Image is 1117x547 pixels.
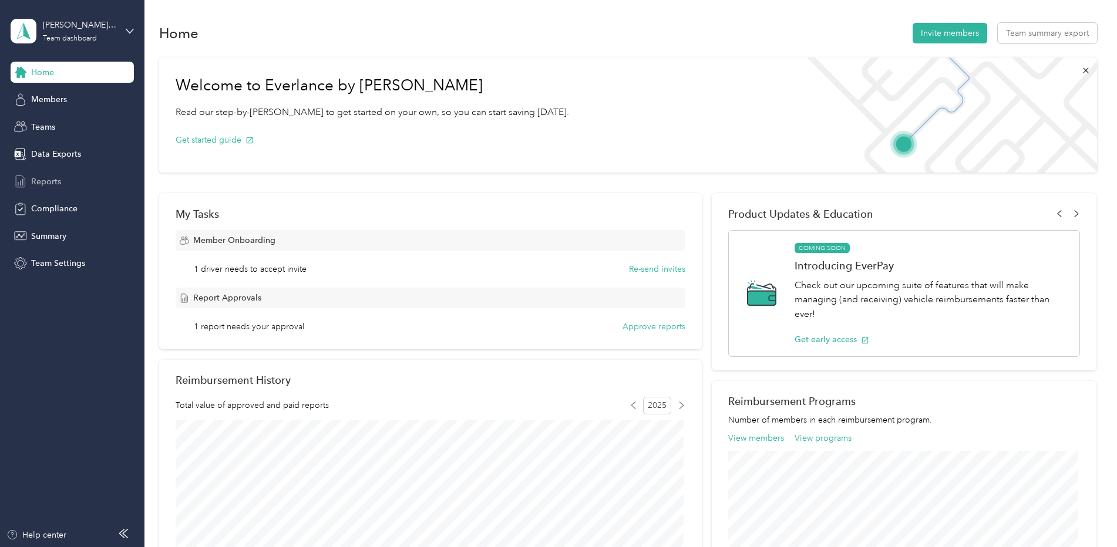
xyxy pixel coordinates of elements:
span: Compliance [31,202,78,215]
span: Home [31,66,54,79]
span: Product Updates & Education [728,208,873,220]
p: Number of members in each reimbursement program. [728,414,1080,426]
button: View members [728,432,784,444]
span: Members [31,93,67,106]
span: Teams [31,121,55,133]
button: Invite members [913,23,987,43]
h1: Introducing EverPay [795,259,1067,272]
h2: Reimbursement Programs [728,395,1080,407]
div: [PERSON_NAME][EMAIL_ADDRESS][PERSON_NAME][DOMAIN_NAME] [43,19,116,31]
span: COMING SOON [795,243,850,254]
button: View programs [795,432,852,444]
button: Get started guide [176,134,254,146]
button: Approve reports [623,320,685,333]
h1: Welcome to Everlance by [PERSON_NAME] [176,76,569,95]
h1: Home [159,27,198,39]
span: 1 driver needs to accept invite [194,263,307,275]
div: Team dashboard [43,35,97,42]
h2: Reimbursement History [176,374,291,386]
iframe: Everlance-gr Chat Button Frame [1051,481,1117,547]
span: Team Settings [31,257,85,269]
button: Re-send invites [629,263,685,275]
span: 1 report needs your approval [194,320,304,333]
span: 2025 [643,397,671,414]
span: Reports [31,175,61,188]
button: Get early access [795,333,869,346]
img: Welcome to everlance [795,58,1096,173]
span: Total value of approved and paid reports [176,399,329,411]
span: Data Exports [31,148,81,160]
p: Check out our upcoming suite of features that will make managing (and receiving) vehicle reimburs... [795,278,1067,322]
div: My Tasks [176,208,685,220]
span: Member Onboarding [193,234,275,247]
p: Read our step-by-[PERSON_NAME] to get started on your own, so you can start saving [DATE]. [176,105,569,120]
span: Summary [31,230,66,242]
button: Help center [6,529,66,541]
span: Report Approvals [193,292,261,304]
button: Team summary export [998,23,1097,43]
